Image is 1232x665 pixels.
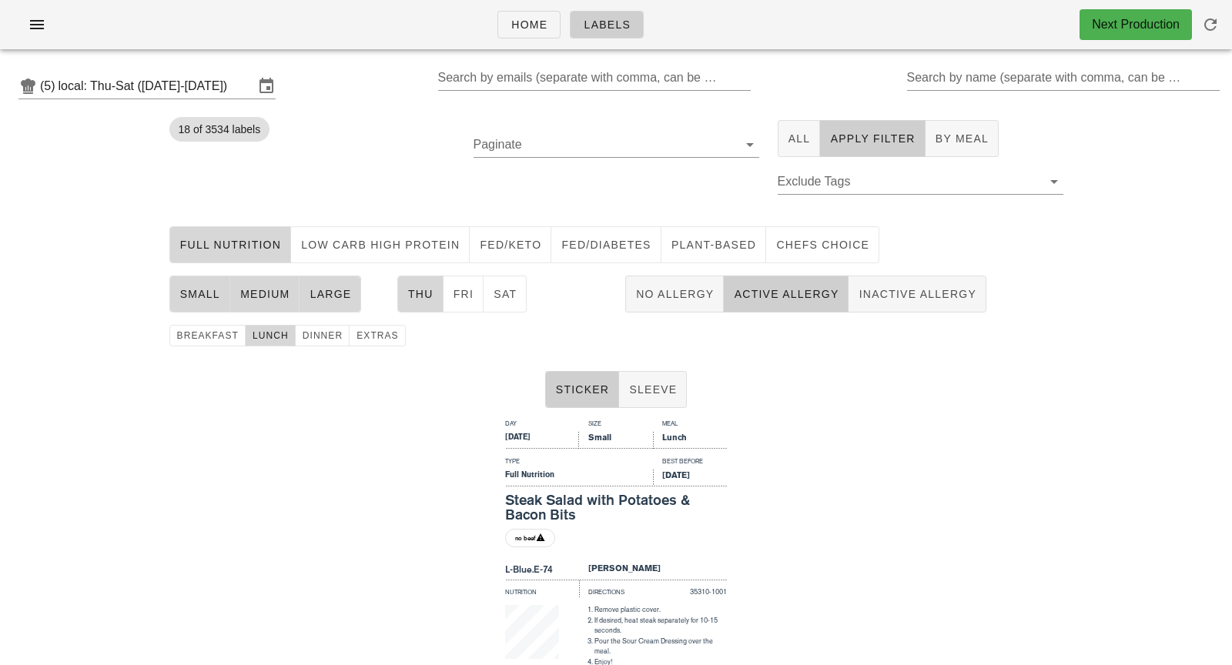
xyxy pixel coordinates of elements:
[619,371,687,408] button: Sleeve
[505,563,579,580] div: L-Blue.E-74
[300,239,460,251] span: Low Carb High Protein
[505,419,579,432] div: Day
[302,330,343,341] span: dinner
[493,288,517,300] span: Sat
[579,563,727,580] div: [PERSON_NAME]
[724,276,849,312] button: Active Allergy
[505,432,579,449] div: [DATE]
[179,117,261,142] span: 18 of 3534 labels
[653,456,727,470] div: Best Before
[176,330,239,341] span: breakfast
[246,325,296,346] button: lunch
[169,276,230,312] button: small
[356,330,399,341] span: extras
[579,419,653,432] div: Size
[555,383,610,396] span: Sticker
[474,132,759,157] div: Paginate
[594,605,727,616] li: Remove plastic cover.
[594,616,727,637] li: If desired, heat steak separately for 10-15 seconds.
[775,239,869,251] span: chefs choice
[579,432,653,449] div: Small
[230,276,300,312] button: medium
[515,530,545,546] span: no beef
[497,11,561,38] a: Home
[479,239,541,251] span: Fed/keto
[635,288,714,300] span: No Allergy
[505,456,653,470] div: Type
[179,288,220,300] span: small
[505,470,653,486] div: Full Nutrition
[778,120,821,157] button: All
[849,276,986,312] button: Inactive Allergy
[690,588,727,596] span: 35310-1001
[407,288,434,300] span: Thu
[820,120,925,157] button: Apply Filter
[766,226,879,263] button: chefs choice
[505,493,727,522] div: Steak Salad with Potatoes & Bacon Bits
[625,276,724,312] button: No Allergy
[505,580,579,598] div: Nutrition
[858,288,976,300] span: Inactive Allergy
[309,288,351,300] span: large
[661,226,766,263] button: Plant-Based
[788,132,811,145] span: All
[733,288,839,300] span: Active Allergy
[935,132,989,145] span: By Meal
[169,226,292,263] button: Full Nutrition
[829,132,915,145] span: Apply Filter
[470,226,551,263] button: Fed/keto
[511,18,547,31] span: Home
[653,470,727,486] div: [DATE]
[579,580,653,598] div: Directions
[545,371,620,408] button: Sticker
[40,79,59,94] div: (5)
[179,239,282,251] span: Full Nutrition
[778,169,1063,194] div: Exclude Tags
[653,419,727,432] div: Meal
[570,11,644,38] a: Labels
[300,276,361,312] button: large
[583,18,631,31] span: Labels
[551,226,661,263] button: Fed/diabetes
[397,276,444,312] button: Thu
[594,637,727,657] li: Pour the Sour Cream Dressing over the meal.
[444,276,484,312] button: Fri
[252,330,289,341] span: lunch
[561,239,651,251] span: Fed/diabetes
[653,432,727,449] div: Lunch
[926,120,999,157] button: By Meal
[296,325,350,346] button: dinner
[169,325,246,346] button: breakfast
[1092,15,1180,34] div: Next Production
[628,383,677,396] span: Sleeve
[350,325,406,346] button: extras
[484,276,527,312] button: Sat
[291,226,470,263] button: Low Carb High Protein
[671,239,756,251] span: Plant-Based
[239,288,290,300] span: medium
[453,288,474,300] span: Fri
